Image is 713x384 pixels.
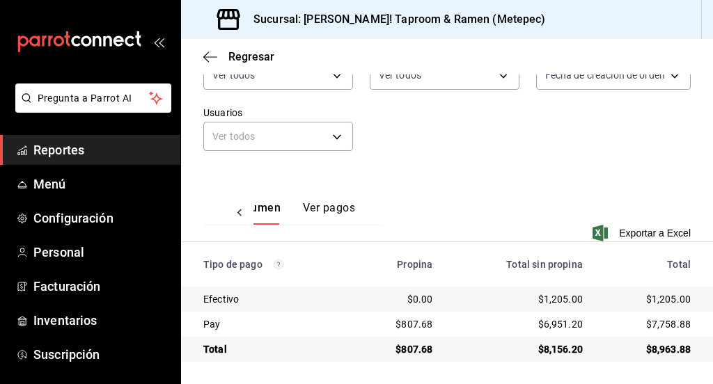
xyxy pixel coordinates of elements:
span: Reportes [33,141,169,159]
span: Menú [33,175,169,193]
button: Ver pagos [303,201,355,225]
span: Facturación [33,277,169,296]
button: Regresar [203,50,274,63]
h3: Sucursal: [PERSON_NAME]! Taproom & Ramen (Metepec) [242,11,546,28]
svg: Los pagos realizados con Pay y otras terminales son montos brutos. [274,259,283,269]
button: Pregunta a Parrot AI [15,83,171,113]
span: Suscripción [33,345,169,364]
div: Total [605,259,691,270]
div: Pay [203,317,343,331]
div: Efectivo [203,292,343,306]
div: $6,951.20 [455,317,583,331]
span: Ver todos [379,68,421,82]
div: Propina [365,259,433,270]
span: Inventarios [33,311,169,330]
label: Usuarios [203,108,353,118]
div: Tipo de pago [203,259,343,270]
div: $807.68 [365,342,433,356]
div: Total [203,342,343,356]
span: Personal [33,243,169,262]
div: $1,205.00 [455,292,583,306]
span: Configuración [33,209,169,227]
div: navigation tabs [212,201,313,225]
div: $0.00 [365,292,433,306]
div: Ver todos [203,122,353,151]
div: $1,205.00 [605,292,691,306]
span: Pregunta a Parrot AI [38,91,150,106]
a: Pregunta a Parrot AI [10,101,171,115]
div: $7,758.88 [605,317,691,331]
div: $8,156.20 [455,342,583,356]
span: Ver todos [212,68,255,82]
button: Exportar a Excel [595,225,691,241]
div: $807.68 [365,317,433,331]
div: $8,963.88 [605,342,691,356]
div: Total sin propina [455,259,583,270]
button: open_drawer_menu [153,36,164,47]
span: Fecha de creación de orden [545,68,665,82]
span: Regresar [228,50,274,63]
